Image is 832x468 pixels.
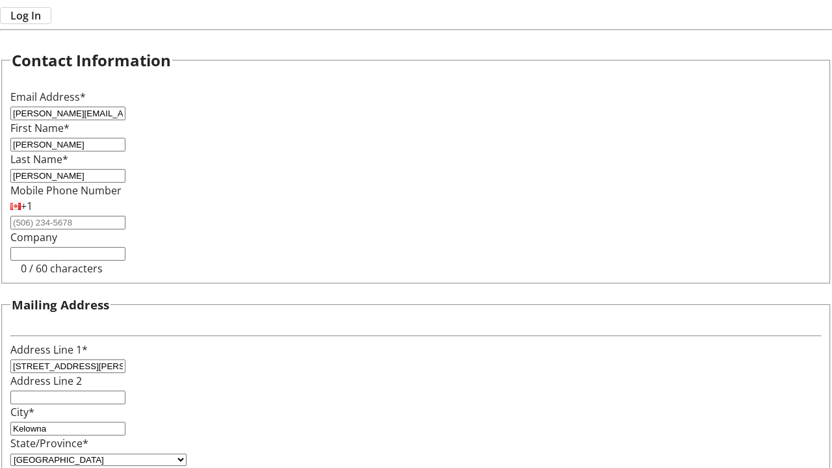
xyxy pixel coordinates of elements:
[10,405,34,419] label: City*
[10,90,86,104] label: Email Address*
[10,183,122,198] label: Mobile Phone Number
[10,121,70,135] label: First Name*
[10,422,125,435] input: City
[10,230,57,244] label: Company
[12,296,109,314] h3: Mailing Address
[10,343,88,357] label: Address Line 1*
[10,374,82,388] label: Address Line 2
[12,49,171,72] h2: Contact Information
[10,216,125,229] input: (506) 234-5678
[10,8,41,23] span: Log In
[10,436,88,450] label: State/Province*
[21,261,103,276] tr-character-limit: 0 / 60 characters
[10,359,125,373] input: Address
[10,152,68,166] label: Last Name*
